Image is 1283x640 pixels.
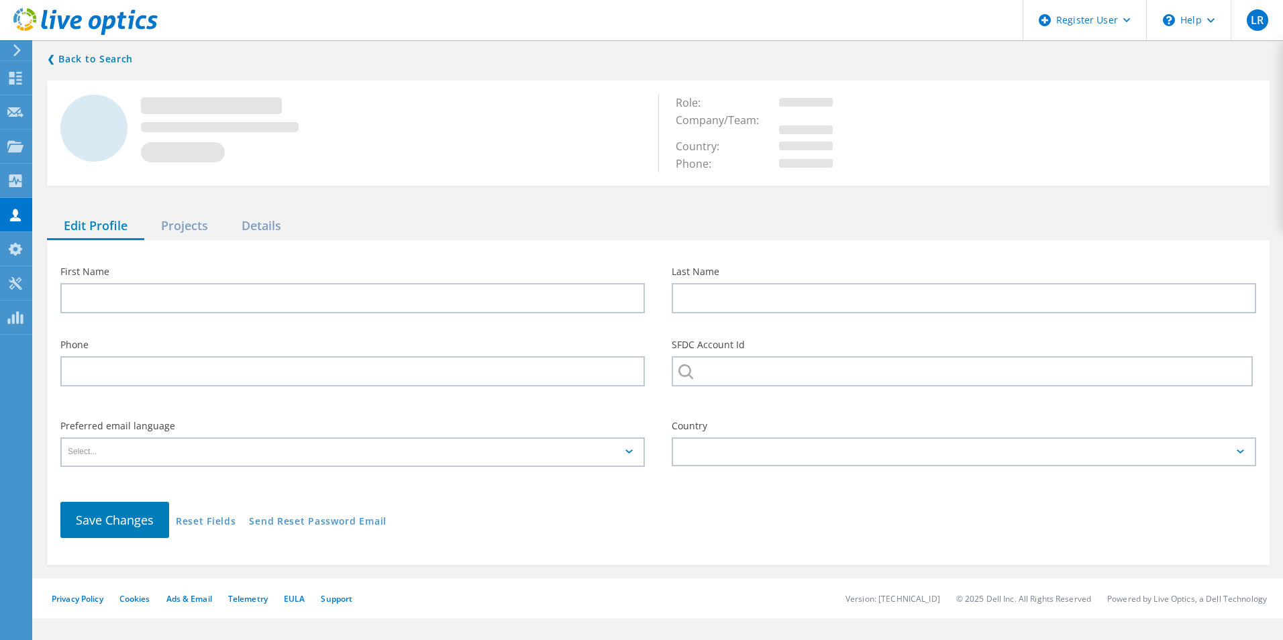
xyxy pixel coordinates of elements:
[60,502,169,538] button: Save Changes
[52,593,103,604] a: Privacy Policy
[60,267,645,276] label: First Name
[76,512,154,528] span: Save Changes
[1251,15,1264,25] span: LR
[47,51,133,67] a: Back to search
[176,517,236,528] a: Reset Fields
[60,340,645,350] label: Phone
[672,340,1256,350] label: SFDC Account Id
[225,213,298,240] div: Details
[1163,14,1175,26] svg: \n
[676,139,733,154] span: Country:
[676,95,714,110] span: Role:
[119,593,150,604] a: Cookies
[144,213,225,240] div: Projects
[47,213,144,240] div: Edit Profile
[956,593,1091,604] li: © 2025 Dell Inc. All Rights Reserved
[1107,593,1267,604] li: Powered by Live Optics, a Dell Technology
[676,156,725,171] span: Phone:
[321,593,352,604] a: Support
[228,593,268,604] a: Telemetry
[672,267,1256,276] label: Last Name
[166,593,212,604] a: Ads & Email
[13,28,158,38] a: Live Optics Dashboard
[845,593,940,604] li: Version: [TECHNICAL_ID]
[284,593,305,604] a: EULA
[60,421,645,431] label: Preferred email language
[672,421,1256,431] label: Country
[249,517,387,528] a: Send Reset Password Email
[676,113,772,127] span: Company/Team:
